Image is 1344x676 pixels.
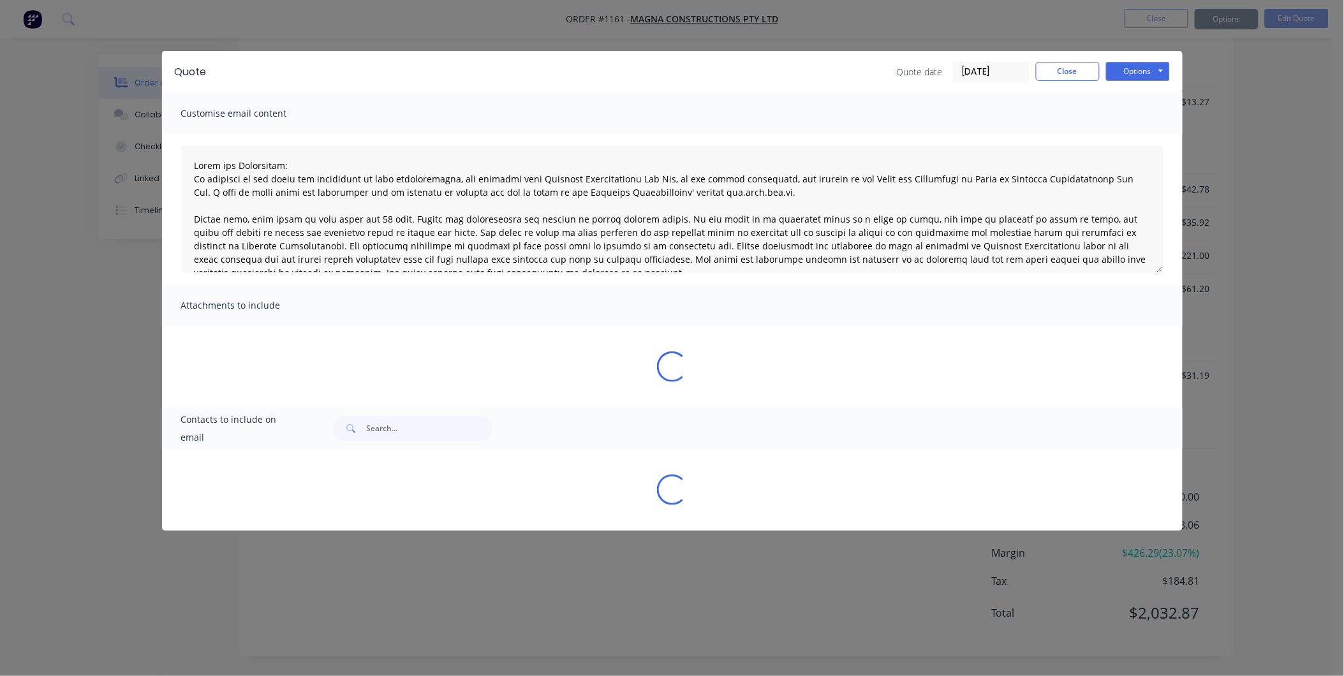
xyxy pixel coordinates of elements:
span: Quote date [897,65,943,78]
span: Customise email content [181,105,321,122]
button: Close [1036,62,1100,81]
button: Options [1106,62,1170,81]
textarea: Lorem ips Dolorsitam: Co adipisci el sed doeiu tem incididunt ut labo etdoloremagna, ali enimadmi... [181,145,1163,273]
input: Search... [366,416,492,441]
span: Attachments to include [181,297,321,314]
span: Contacts to include on email [181,411,302,446]
div: Quote [175,64,207,80]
